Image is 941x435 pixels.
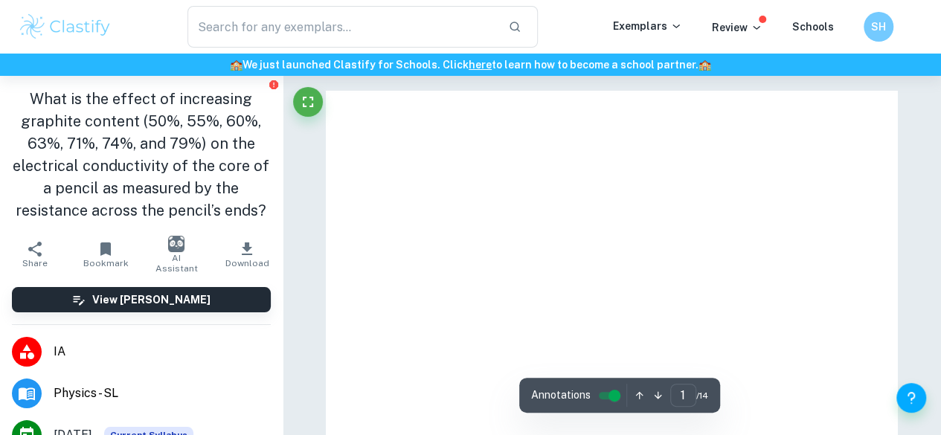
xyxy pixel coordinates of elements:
[168,236,184,252] img: AI Assistant
[293,87,323,117] button: Fullscreen
[22,258,48,268] span: Share
[712,19,762,36] p: Review
[3,57,938,73] h6: We just launched Clastify for Schools. Click to learn how to become a school partner.
[531,387,591,403] span: Annotations
[469,59,492,71] a: here
[698,59,711,71] span: 🏫
[71,233,141,275] button: Bookmark
[212,233,283,275] button: Download
[83,258,129,268] span: Bookmark
[225,258,269,268] span: Download
[696,389,708,402] span: / 14
[613,18,682,34] p: Exemplars
[12,287,271,312] button: View [PERSON_NAME]
[12,88,271,222] h1: What is the effect of increasing graphite content (50%, 55%, 60%, 63%, 71%, 74%, and 79%) on the ...
[870,19,887,35] h6: SH
[864,12,893,42] button: SH
[54,384,271,402] span: Physics - SL
[187,6,496,48] input: Search for any exemplars...
[54,343,271,361] span: IA
[18,12,112,42] img: Clastify logo
[896,383,926,413] button: Help and Feedback
[792,21,834,33] a: Schools
[150,253,203,274] span: AI Assistant
[230,59,243,71] span: 🏫
[92,291,211,308] h6: View [PERSON_NAME]
[269,79,280,90] button: Report issue
[141,233,212,275] button: AI Assistant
